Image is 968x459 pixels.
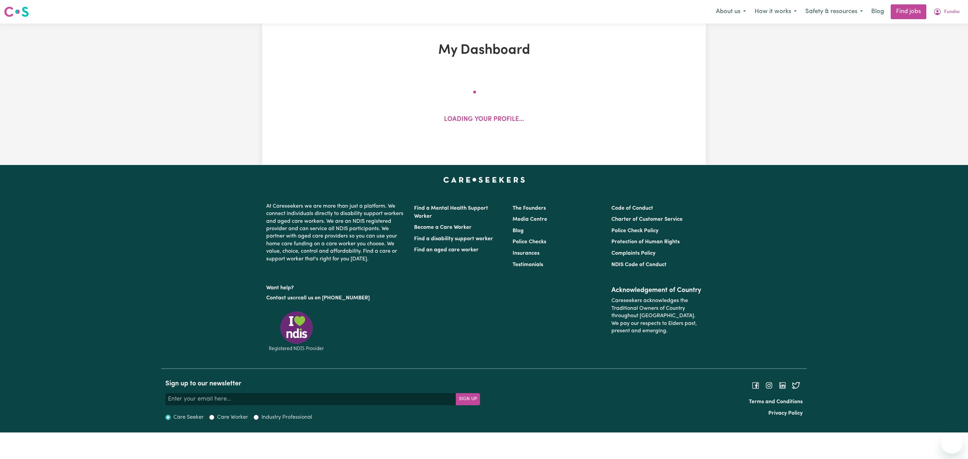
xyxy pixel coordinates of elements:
a: Blog [867,4,888,19]
a: Find an aged care worker [414,247,479,253]
p: or [266,292,406,304]
iframe: Button to launch messaging window, conversation in progress [941,432,963,454]
a: Contact us [266,295,293,301]
a: Charter of Customer Service [611,217,683,222]
p: Careseekers acknowledges the Traditional Owners of Country throughout [GEOGRAPHIC_DATA]. We pay o... [611,294,702,337]
a: Find a Mental Health Support Worker [414,206,488,219]
a: Code of Conduct [611,206,653,211]
h2: Sign up to our newsletter [165,380,480,388]
a: Careseekers logo [4,4,29,19]
img: Careseekers logo [4,6,29,18]
label: Care Seeker [173,413,204,421]
a: Follow Careseekers on Facebook [752,383,760,388]
a: Follow Careseekers on Instagram [765,383,773,388]
a: Testimonials [513,262,543,267]
button: My Account [929,5,964,19]
a: Protection of Human Rights [611,239,680,245]
button: About us [712,5,750,19]
button: Safety & resources [801,5,867,19]
a: Careseekers home page [443,177,525,182]
span: Funsho [944,8,960,16]
button: How it works [750,5,801,19]
a: Complaints Policy [611,251,655,256]
a: The Founders [513,206,546,211]
a: Police Check Policy [611,228,658,234]
label: Care Worker [217,413,248,421]
label: Industry Professional [261,413,312,421]
h1: My Dashboard [340,42,628,58]
a: Find jobs [891,4,926,19]
p: Want help? [266,282,406,292]
button: Subscribe [456,393,480,405]
a: Terms and Conditions [749,399,803,405]
a: Privacy Policy [768,411,803,416]
a: Follow Careseekers on Twitter [792,383,800,388]
a: Become a Care Worker [414,225,472,230]
a: Insurances [513,251,539,256]
a: Follow Careseekers on LinkedIn [778,383,787,388]
a: Find a disability support worker [414,236,493,242]
a: Police Checks [513,239,546,245]
h2: Acknowledgement of Country [611,286,702,294]
a: Blog [513,228,524,234]
p: At Careseekers we are more than just a platform. We connect individuals directly to disability su... [266,200,406,265]
a: Media Centre [513,217,547,222]
a: call us on [PHONE_NUMBER] [298,295,370,301]
input: Enter your email here... [165,393,456,405]
img: Registered NDIS provider [266,310,327,352]
p: Loading your profile... [444,115,524,125]
a: NDIS Code of Conduct [611,262,667,267]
